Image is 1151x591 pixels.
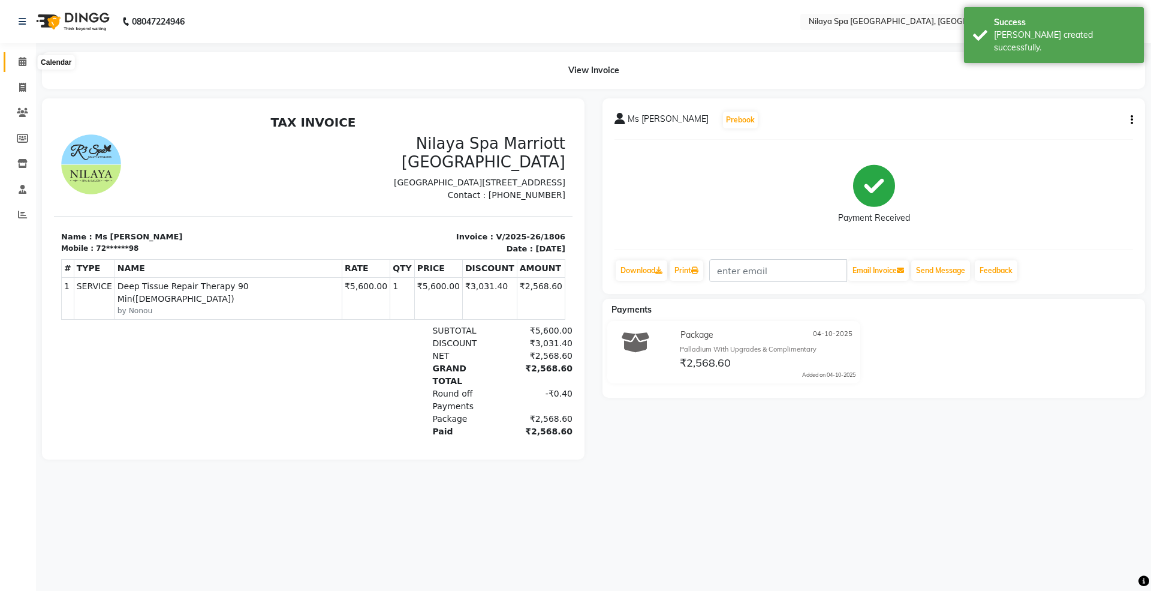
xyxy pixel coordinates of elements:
[360,149,408,167] th: PRICE
[7,121,252,133] p: Name : Ms [PERSON_NAME]
[723,112,758,128] button: Prebook
[911,260,970,281] button: Send Message
[61,149,288,167] th: NAME
[360,167,408,209] td: ₹5,600.00
[445,302,519,315] div: ₹2,568.60
[267,79,512,91] p: Contact : [PHONE_NUMBER]
[616,260,667,281] a: Download
[371,315,445,328] div: Paid
[267,133,512,145] p: Date : [DATE]
[336,149,361,167] th: QTY
[38,55,74,70] div: Calendar
[371,277,445,290] div: Round off
[445,277,519,290] div: -₹0.40
[7,133,40,143] div: Mobile :
[680,344,855,355] div: Palladium With Upgrades & Complimentary
[64,195,285,206] small: by Nonou
[838,212,910,224] div: Payment Received
[8,167,20,209] td: 1
[994,29,1135,54] div: Bill created successfully.
[680,329,713,341] span: Package
[20,149,61,167] th: TYPE
[445,252,519,277] div: ₹2,568.60
[20,167,61,209] td: SERVICE
[371,239,445,252] div: NET
[848,260,909,281] button: Email Invoice
[445,214,519,227] div: ₹5,600.00
[445,315,519,328] div: ₹2,568.60
[371,227,445,239] div: DISCOUNT
[267,24,512,61] h3: Nilaya Spa Marriott [GEOGRAPHIC_DATA]
[409,167,463,209] td: ₹3,031.40
[371,290,445,302] div: Payments
[371,252,445,277] div: GRAND TOTAL
[8,149,20,167] th: #
[611,304,652,315] span: Payments
[132,5,185,38] b: 08047224946
[813,329,852,341] span: 04-10-2025
[409,149,463,167] th: DISCOUNT
[31,5,113,38] img: logo
[288,167,336,209] td: ₹5,600.00
[670,260,703,281] a: Print
[7,5,511,19] h2: TAX INVOICE
[371,214,445,227] div: SUBTOTAL
[445,239,519,252] div: ₹2,568.60
[802,371,855,379] div: Added on 04-10-2025
[463,149,511,167] th: AMOUNT
[378,304,413,313] span: Package
[463,167,511,209] td: ₹2,568.60
[975,260,1017,281] a: Feedback
[42,52,1145,89] div: View Invoice
[336,167,361,209] td: 1
[709,259,847,282] input: enter email
[994,16,1135,29] div: Success
[267,121,512,133] p: Invoice : V/2025-26/1806
[628,113,709,130] span: Ms [PERSON_NAME]
[288,149,336,167] th: RATE
[680,356,731,373] span: ₹2,568.60
[445,227,519,239] div: ₹3,031.40
[267,66,512,79] p: [GEOGRAPHIC_DATA][STREET_ADDRESS]
[64,170,285,195] span: Deep Tissue Repair Therapy 90 Min([DEMOGRAPHIC_DATA])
